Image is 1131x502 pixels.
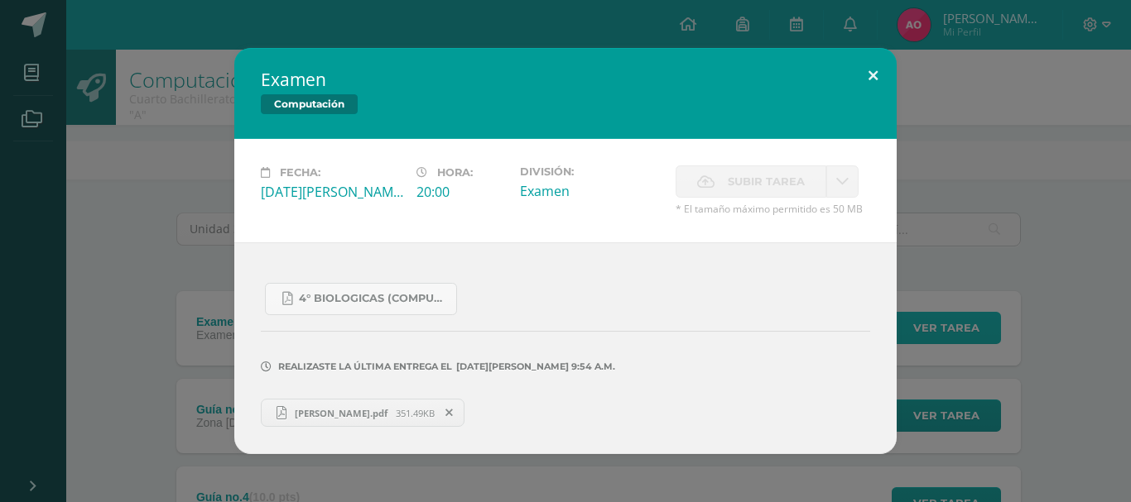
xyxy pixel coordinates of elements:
span: Subir tarea [728,166,805,197]
div: Examen [520,182,662,200]
span: Realizaste la última entrega el [278,361,452,372]
a: 4° Biologicas (Computación).pdf [265,283,457,315]
span: 4° Biologicas (Computación).pdf [299,292,448,305]
div: 20:00 [416,183,507,201]
span: Fecha: [280,166,320,179]
span: Hora: [437,166,473,179]
span: Remover entrega [436,404,464,422]
label: División: [520,165,662,178]
h2: Examen [261,68,870,91]
span: [PERSON_NAME].pdf [286,407,396,419]
span: 351.49KB [396,407,435,419]
a: La fecha de entrega ha expirado [826,165,859,198]
span: Computación [261,94,358,114]
button: Close (Esc) [849,48,897,104]
span: [DATE][PERSON_NAME] 9:54 a.m. [452,366,615,367]
div: [DATE][PERSON_NAME] [261,183,403,201]
a: [PERSON_NAME].pdf 351.49KB [261,399,464,427]
span: * El tamaño máximo permitido es 50 MB [676,202,870,216]
label: La fecha de entrega ha expirado [676,165,826,198]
